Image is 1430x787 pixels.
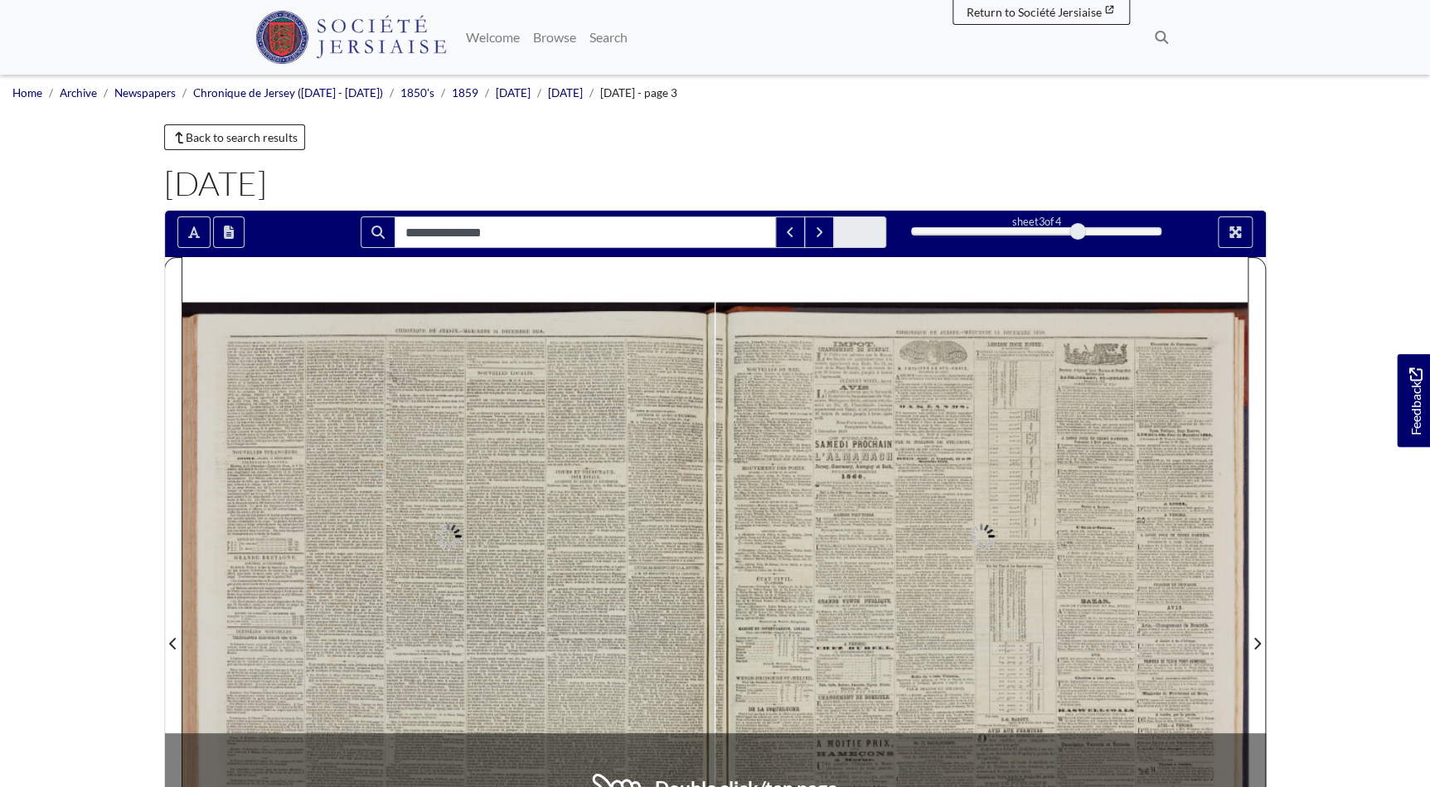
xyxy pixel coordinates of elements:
[255,7,447,68] a: Société Jersiaise logo
[600,86,677,100] span: [DATE] - page 3
[213,216,245,248] button: Open transcription window
[164,163,1267,203] h1: [DATE]
[967,5,1102,19] span: Return to Société Jersiaise
[12,86,42,100] a: Home
[526,21,583,54] a: Browse
[1405,368,1425,435] span: Feedback
[193,86,383,100] a: Chronique de Jersey ([DATE] - [DATE])
[395,216,776,248] input: Search for
[177,216,211,248] button: Toggle text selection (Alt+T)
[452,86,478,100] a: 1859
[114,86,176,100] a: Newspapers
[361,216,395,248] button: Search
[1218,216,1253,248] button: Full screen mode
[804,216,834,248] button: Next Match
[775,216,805,248] button: Previous Match
[583,21,634,54] a: Search
[400,86,434,100] a: 1850's
[164,124,306,150] a: Back to search results
[496,86,531,100] a: [DATE]
[1397,354,1430,447] a: Would you like to provide feedback?
[548,86,583,100] a: [DATE]
[60,86,97,100] a: Archive
[255,11,447,64] img: Société Jersiaise
[1038,215,1044,228] span: 3
[459,21,526,54] a: Welcome
[911,214,1161,230] div: sheet of 4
